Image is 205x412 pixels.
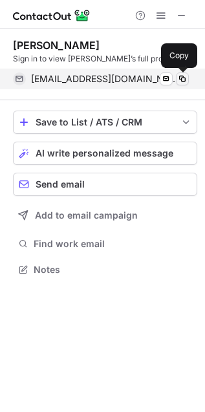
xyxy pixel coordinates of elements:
[13,111,197,134] button: save-profile-one-click
[34,264,192,276] span: Notes
[35,210,138,221] span: Add to email campaign
[31,73,179,85] span: [EMAIL_ADDRESS][DOMAIN_NAME]
[34,238,192,250] span: Find work email
[13,235,197,253] button: Find work email
[13,8,91,23] img: ContactOut v5.3.10
[13,261,197,279] button: Notes
[13,173,197,196] button: Send email
[36,148,173,158] span: AI write personalized message
[36,179,85,190] span: Send email
[13,204,197,227] button: Add to email campaign
[13,53,197,65] div: Sign in to view [PERSON_NAME]’s full profile
[36,117,175,127] div: Save to List / ATS / CRM
[13,39,100,52] div: [PERSON_NAME]
[13,142,197,165] button: AI write personalized message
